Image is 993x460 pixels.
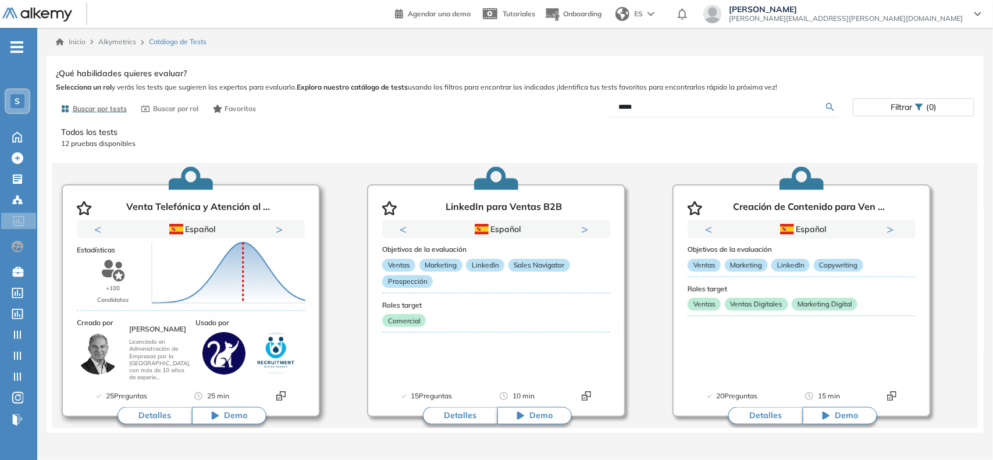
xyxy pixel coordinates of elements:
span: Demo [529,410,553,422]
img: Format test logo [887,391,896,401]
span: Tutoriales [503,9,535,18]
span: Demo [835,410,858,422]
span: 15 Preguntas [411,390,453,402]
p: Comercial [382,314,426,327]
button: 1 [177,238,191,240]
p: LinkedIn para Ventas B2B [446,201,562,215]
button: Buscar por tests [56,99,131,119]
img: arrow [647,12,654,16]
button: Onboarding [544,2,602,27]
button: Demo [497,407,572,425]
p: Ventas [688,298,721,311]
p: Marketing [419,259,462,272]
button: 1 [788,238,802,240]
h3: Estadísticas [77,245,305,254]
button: 2 [501,238,510,240]
span: Alkymetrics [98,37,136,46]
img: Format test logo [276,391,286,401]
div: Español [118,223,264,236]
span: 25 min [207,390,229,402]
b: Explora nuestro catálogo de tests [297,83,408,91]
h3: Objetivos de la evaluación [688,245,916,254]
span: [PERSON_NAME][EMAIL_ADDRESS][PERSON_NAME][DOMAIN_NAME] [729,14,963,23]
span: [PERSON_NAME] [729,5,963,14]
p: LinkedIn [466,259,504,272]
p: Todos los tests [61,126,969,138]
p: Creación de Contenido para Ven ... [734,201,885,215]
button: Previous [400,223,411,235]
span: Agendar una demo [408,9,471,18]
img: author-avatar [77,331,120,375]
p: LinkedIn [771,259,810,272]
a: Agendar una demo [395,6,471,20]
img: Format test logo [582,391,591,401]
span: Demo [224,410,247,422]
span: S [15,97,20,106]
button: 1 [482,238,496,240]
p: Ventas [382,259,415,272]
span: ¿Qué habilidades quieres evaluar? [56,67,187,80]
a: Inicio [56,37,86,47]
img: world [615,7,629,21]
p: Licenciado en Administración de Empresas por la [GEOGRAPHIC_DATA], con más de 10 años de experie... [129,338,191,381]
span: Onboarding [563,9,602,18]
p: Ventas [688,259,721,272]
h3: [PERSON_NAME] [129,325,191,334]
button: 2 [806,238,816,240]
img: company-logo [202,331,245,375]
img: Logo [2,8,72,22]
button: Next [581,223,593,235]
span: 25 Preguntas [106,390,147,402]
button: Demo [803,407,877,425]
span: 20 Preguntas [717,390,758,402]
h3: Objetivos de la evaluación [382,245,610,254]
span: 10 min [512,390,535,402]
img: ESP [780,224,794,234]
p: +100 [106,283,120,294]
p: Prospección [382,275,433,288]
button: Detalles [423,407,497,425]
p: Venta Telefónica y Atención al ... [127,201,271,215]
button: Previous [705,223,717,235]
button: Detalles [118,407,192,425]
span: (0) [926,99,937,116]
span: Buscar por rol [153,104,199,114]
span: ES [634,9,643,19]
button: Next [887,223,898,235]
h3: Roles target [688,285,916,293]
p: Copywriting [814,259,863,272]
i: - [10,46,23,48]
p: Sales Navigator [508,259,570,272]
p: Marketing [725,259,768,272]
h3: Roles target [382,301,610,309]
button: Detalles [728,407,803,425]
div: Español [423,223,570,236]
button: 2 [195,238,205,240]
span: Buscar por tests [73,104,127,114]
p: Ventas Digitales [725,298,788,311]
span: 15 min [818,390,840,402]
p: Marketing Digital [792,298,857,311]
span: Filtrar [891,99,912,116]
img: ESP [475,224,489,234]
button: Previous [94,223,106,235]
p: 12 pruebas disponibles [61,138,969,149]
div: Español [729,223,875,236]
button: Favoritos [208,99,261,119]
span: Catálogo de Tests [149,37,207,47]
img: company-logo [255,331,298,375]
button: Demo [192,407,266,425]
b: Selecciona un rol [56,83,112,91]
span: y verás los tests que sugieren los expertos para evaluarlo. usando los filtros para encontrar los... [56,82,974,92]
button: Buscar por rol [136,99,204,119]
h3: Creado por [77,319,191,327]
span: Favoritos [225,104,256,114]
p: Candidatos [97,294,129,305]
